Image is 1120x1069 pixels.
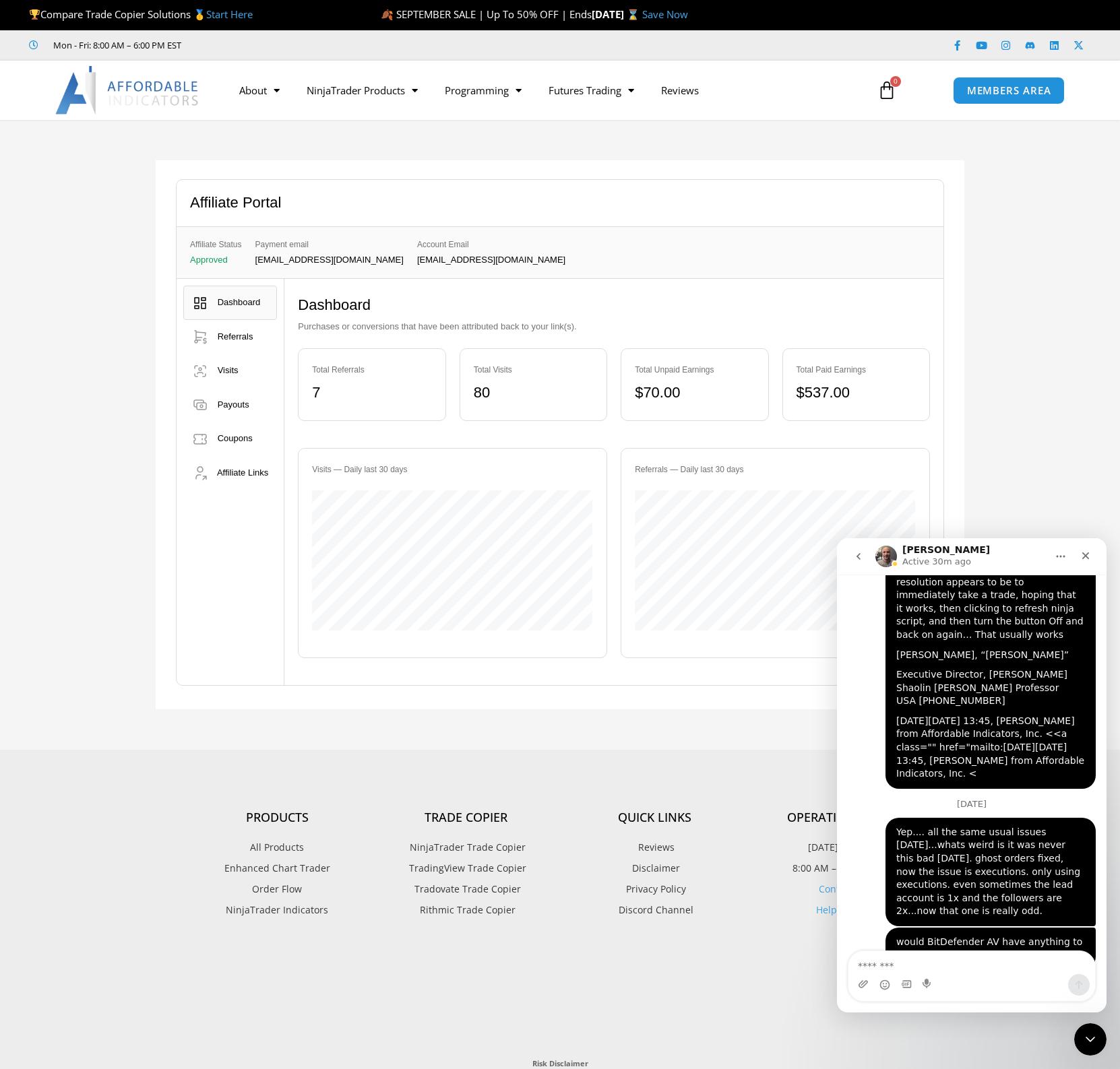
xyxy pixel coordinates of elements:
[560,880,749,898] a: Privacy Policy
[749,839,937,856] p: [DATE] – [DATE]
[406,839,526,856] span: NinjaTrader Trade Copier
[1074,1023,1107,1056] iframe: Intercom live chat
[183,901,371,919] a: NinjaTrader Indicators
[560,810,749,825] h4: Quick Links
[190,193,281,213] h2: Affiliate Portal
[417,237,565,252] span: Account Email
[30,9,40,20] img: 🏆
[474,379,593,407] div: 80
[560,839,749,856] a: Reviews
[29,7,253,21] span: Compare Trade Copier Solutions 🥇
[416,901,516,919] span: Rithmic Trade Copier
[312,462,593,477] div: Visits — Daily last 30 days
[560,860,749,877] a: Disclaimer
[183,286,277,320] a: Dashboard
[532,1058,588,1068] strong: Risk Disclaimer
[371,860,560,877] a: TradingView Trade Copier
[635,839,675,856] span: Reviews
[967,86,1051,96] span: MEMBERS AREA
[635,462,916,477] div: Referrals — Daily last 30 days
[218,433,253,443] span: Coupons
[218,365,239,375] span: Visits
[255,237,404,252] span: Payment email
[183,810,371,825] h4: Products
[252,880,302,898] span: Order Flow
[819,882,867,895] a: Contact Us
[797,362,916,377] div: Total Paid Earnings
[255,255,404,265] p: [EMAIL_ADDRESS][DOMAIN_NAME]
[218,297,261,307] span: Dashboard
[592,7,642,21] strong: [DATE] ⌛
[371,839,560,856] a: NinjaTrader Trade Copier
[183,860,371,877] a: Enhanced Chart Trader
[250,839,304,856] span: All Products
[890,76,901,87] span: 0
[226,75,862,106] nav: Menu
[648,75,712,106] a: Reviews
[411,880,521,898] span: Tradovate Trade Copier
[298,296,930,315] h2: Dashboard
[629,860,680,877] span: Disclaimer
[635,362,754,377] div: Total Unpaid Earnings
[183,354,277,388] a: Visits
[371,810,560,825] h4: Trade Copier
[371,901,560,919] a: Rithmic Trade Copier
[217,467,268,478] span: Affiliate Links
[183,388,277,422] a: Payouts
[226,75,293,106] a: About
[837,538,1107,1012] iframe: Intercom live chat
[953,77,1065,104] a: MEMBERS AREA
[183,456,277,490] a: Affiliate Links
[797,384,805,401] span: $
[797,384,850,401] bdi: 537.00
[312,379,431,407] div: 7
[381,7,592,21] span: 🍂 SEPTEMBER SALE | Up To 50% OFF | Ends
[642,7,688,21] a: Save Now
[50,37,181,53] span: Mon - Fri: 8:00 AM – 6:00 PM EST
[200,38,402,52] iframe: Customer reviews powered by Trustpilot
[635,384,680,401] bdi: 70.00
[431,75,535,106] a: Programming
[535,75,648,106] a: Futures Trading
[615,901,693,919] span: Discord Channel
[190,237,242,252] span: Affiliate Status
[55,66,200,115] img: LogoAI | Affordable Indicators – NinjaTrader
[312,362,431,377] div: Total Referrals
[749,860,937,877] p: 8:00 AM – 6:00 PM EST
[298,319,930,335] p: Purchases or conversions that have been attributed back to your link(s).
[857,71,916,110] a: 0
[183,880,371,898] a: Order Flow
[371,880,560,898] a: Tradovate Trade Copier
[183,839,371,856] a: All Products
[749,810,937,825] h4: Operating Hours
[183,320,277,354] a: Referrals
[218,331,253,342] span: Referrals
[226,901,328,919] span: NinjaTrader Indicators
[218,399,249,410] span: Payouts
[560,901,749,919] a: Discord Channel
[190,255,242,265] p: Approved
